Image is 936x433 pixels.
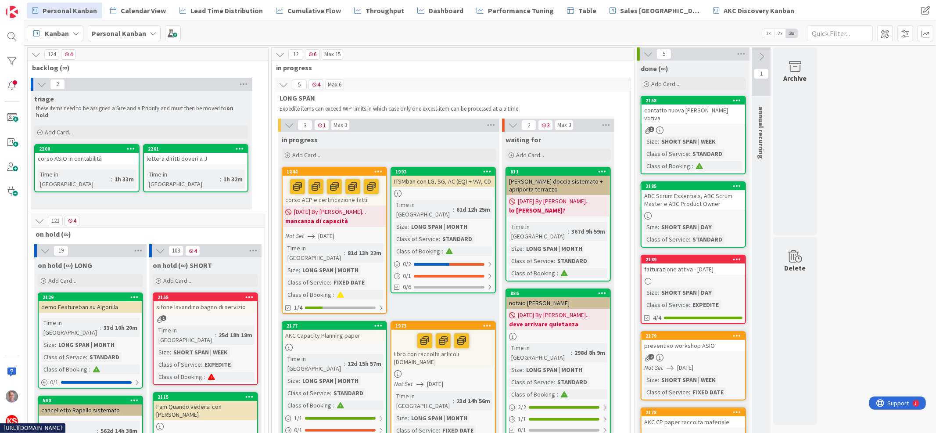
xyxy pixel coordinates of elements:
[642,256,745,275] div: 2189fatturazione attiva - [DATE]
[807,25,873,41] input: Quick Filter...
[641,181,746,248] a: 2185ABC Scrum Essentials, ABC Scrum Master e ABC Product OwnerSize:SHORT SPAN | DAYClass of Servi...
[283,168,386,206] div: 1244corso ACP e certificazione fatti
[642,408,745,416] div: 2178
[283,330,386,341] div: AKC Capacity Planning paper
[524,365,585,375] div: LONG SPAN | MONTH
[283,176,386,206] div: corso ACP e certificazione fatti
[334,123,347,127] div: Max 3
[604,3,705,18] a: Sales [GEOGRAPHIC_DATA]
[153,292,258,385] a: 2155sifone lavandino bagno di servizioTime in [GEOGRAPHIC_DATA]:25d 18h 18mSize:SHORT SPAN | WEEK...
[644,387,689,397] div: Class of Service
[572,348,607,357] div: 298d 8h 9m
[6,6,18,18] img: Visit kanbanzone.com
[285,243,344,263] div: Time in [GEOGRAPHIC_DATA]
[510,290,610,296] div: 886
[471,3,559,18] a: Performance Tuning
[659,137,718,146] div: SHORT SPAN | WEEK
[391,176,495,187] div: ITSMban con LG, SG, AC (EQ) + VW, CD
[154,393,257,401] div: 2115
[644,149,689,159] div: Class of Service
[506,289,610,309] div: 886notaio [PERSON_NAME]
[163,277,191,285] span: Add Card...
[121,5,166,16] span: Calendar View
[555,377,589,387] div: STANDARD
[506,414,610,425] div: 1/1
[786,29,798,38] span: 3x
[144,145,247,153] div: 2201
[689,300,690,310] span: :
[39,404,142,416] div: cancelletto Rapallo sistemato
[154,293,257,313] div: 2155sifone lavandino bagno di servizio
[757,106,766,159] span: annual recurring
[89,364,90,374] span: :
[689,235,690,244] span: :
[111,174,112,184] span: :
[285,216,384,225] b: mancanza di capacità
[653,313,661,322] span: 4/4
[41,352,86,362] div: Class of Service
[391,322,495,330] div: 1973
[6,415,18,427] img: avatar
[158,294,257,300] div: 2155
[510,169,610,175] div: 611
[391,271,495,281] div: 0/1
[36,105,235,119] strong: on hold
[658,137,659,146] span: :
[314,120,329,130] span: 1
[43,294,142,300] div: 2129
[506,176,610,195] div: [PERSON_NAME] doccia sistemato + apriporta terrazzo
[305,49,320,60] span: 6
[408,222,409,231] span: :
[349,3,409,18] a: Throughput
[403,282,411,292] span: 0/6
[644,235,689,244] div: Class of Service
[642,105,745,124] div: contatto nuova [PERSON_NAME] votiva
[644,364,663,372] i: Not Set
[409,413,470,423] div: LONG SPAN | MONTH
[641,255,746,324] a: 2189fatturazione attiva - [DATE]Size:SHORT SPAN | DAYClass of Service:EXPEDITE4/4
[170,347,171,357] span: :
[554,377,555,387] span: :
[427,379,443,389] span: [DATE]
[523,365,524,375] span: :
[39,397,142,404] div: 590
[506,402,610,413] div: 2/2
[143,144,248,192] a: 2201lettera diritti doveri a JTime in [GEOGRAPHIC_DATA]:1h 32m
[221,174,245,184] div: 1h 32m
[45,28,69,39] span: Kanban
[280,94,620,102] span: LONG SPAN
[521,120,536,130] span: 2
[46,4,48,11] div: 1
[408,413,409,423] span: :
[190,5,263,16] span: Lead Time Distribution
[148,146,247,152] div: 2201
[283,322,386,330] div: 2177
[646,409,745,415] div: 2178
[285,278,330,287] div: Class of Service
[41,340,55,350] div: Size
[394,200,453,219] div: Time in [GEOGRAPHIC_DATA]
[391,168,495,176] div: 1992
[38,170,111,189] div: Time in [GEOGRAPHIC_DATA]
[18,1,40,12] span: Support
[568,227,569,236] span: :
[271,3,346,18] a: Cumulative Flow
[658,288,659,297] span: :
[345,359,384,368] div: 12d 15h 57m
[391,168,495,187] div: 1992ITSMban con LG, SG, AC (EQ) + VW, CD
[403,271,411,281] span: 0 / 1
[506,168,610,195] div: 611[PERSON_NAME] doccia sistemato + apriporta terrazzo
[509,222,568,241] div: Time in [GEOGRAPHIC_DATA]
[87,352,122,362] div: STANDARD
[38,292,143,389] a: 2129demo Featureban su AlgorillaTime in [GEOGRAPHIC_DATA]:33d 10h 20mSize:LONG SPAN | MONTHClass ...
[569,227,607,236] div: 367d 9h 59m
[282,167,387,314] a: 1244corso ACP e certificazione fatti[DATE] By [PERSON_NAME]...mancanza di capacitàNot Set[DATE]Ti...
[283,168,386,176] div: 1244
[147,170,220,189] div: Time in [GEOGRAPHIC_DATA]
[300,265,361,275] div: LONG SPAN | MONTH
[646,256,745,263] div: 2189
[509,268,557,278] div: Class of Booking
[524,244,585,253] div: LONG SPAN | MONTH
[659,222,714,232] div: SHORT SPAN | DAY
[644,300,689,310] div: Class of Service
